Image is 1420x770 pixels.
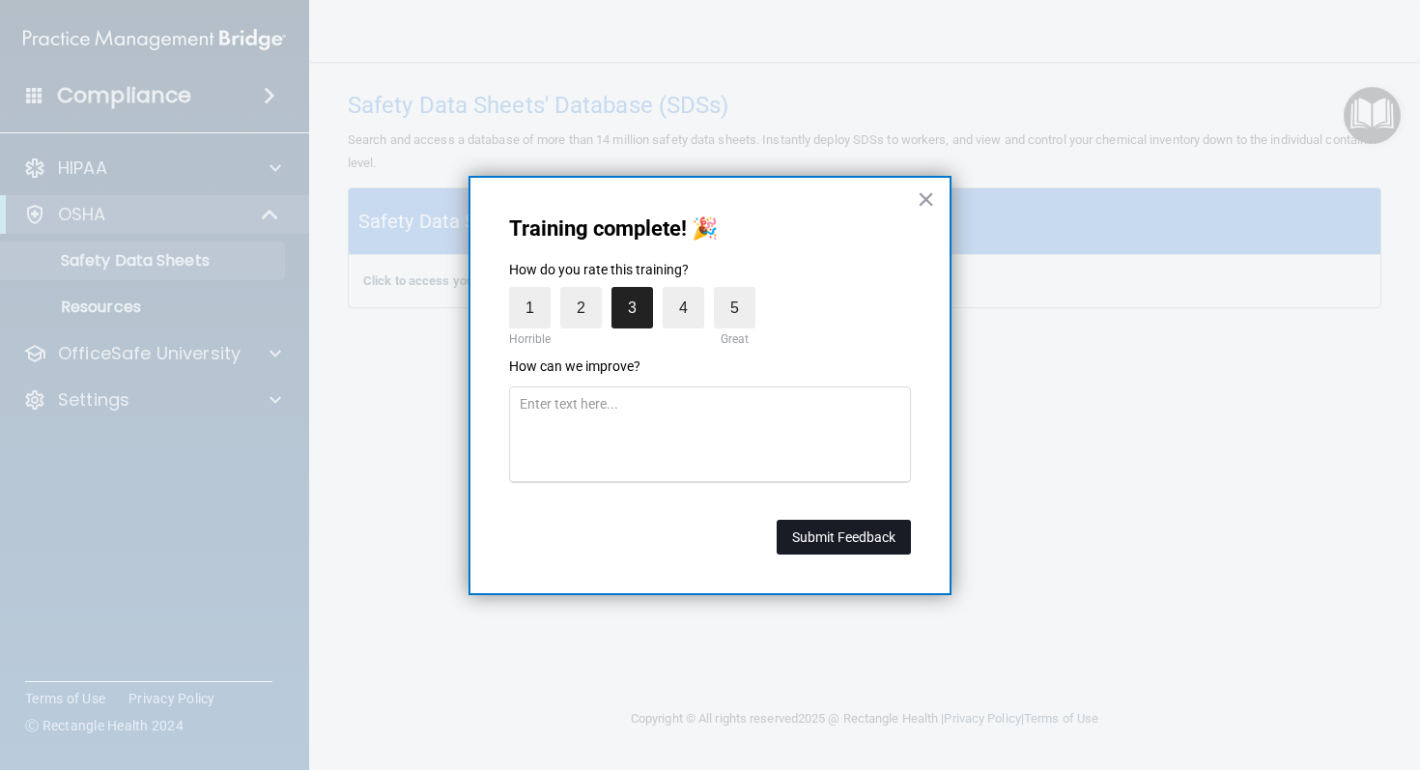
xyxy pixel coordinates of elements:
[509,287,551,328] label: 1
[714,328,755,350] div: Great
[611,287,653,328] label: 3
[504,328,555,350] div: Horrible
[509,357,911,377] p: How can we improve?
[509,216,911,242] p: Training complete! 🎉
[663,287,704,328] label: 4
[509,261,911,280] p: How do you rate this training?
[714,287,755,328] label: 5
[560,287,602,328] label: 2
[917,184,935,214] button: Close
[777,520,911,555] button: Submit Feedback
